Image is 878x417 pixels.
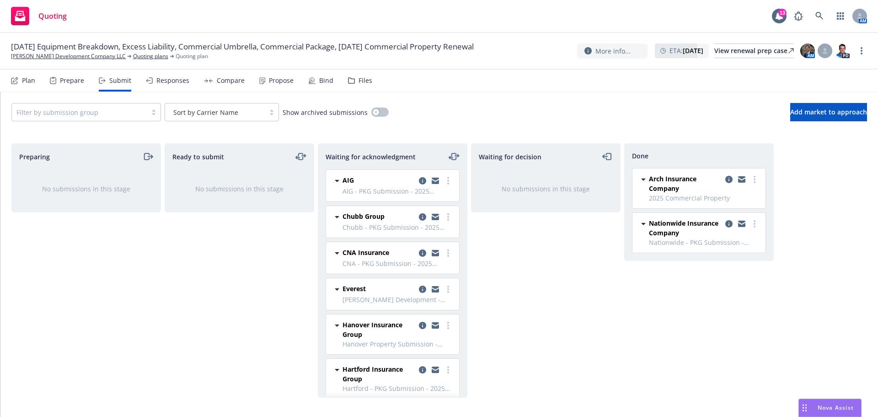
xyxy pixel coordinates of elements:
[749,174,760,185] a: more
[11,41,474,52] span: [DATE] Equipment Breakdown, Excess Liability, Commercial Umbrella, Commercial Package, [DATE] Com...
[319,77,333,84] div: Bind
[11,52,126,60] a: [PERSON_NAME] Development Company LLC
[649,174,722,193] span: Arch Insurance Company
[343,320,415,339] span: Hanover Insurance Group
[173,108,238,117] span: Sort by Carrier Name
[38,12,67,20] span: Quoting
[789,7,808,25] a: Report a Bug
[417,320,428,331] a: copy logging email
[343,248,389,257] span: CNA Insurance
[60,77,84,84] div: Prepare
[109,77,131,84] div: Submit
[723,218,734,229] a: copy logging email
[577,43,648,59] button: More info...
[343,295,454,304] span: [PERSON_NAME] Development - 2025 Commercial Package
[269,77,294,84] div: Propose
[669,46,703,55] span: ETA :
[27,184,146,194] div: No submissions in this stage
[856,45,867,56] a: more
[343,384,454,393] span: Hartford - PKG Submission - 2025 Commercial Package
[19,152,50,162] span: Preparing
[443,364,454,375] a: more
[632,151,648,161] span: Done
[417,211,428,222] a: copy logging email
[22,77,35,84] div: Plan
[142,151,153,162] a: moveRight
[343,339,454,349] span: Hanover Property Submission - 2025 Commercial Property
[479,152,541,162] span: Waiting for decision
[417,175,428,186] a: copy logging email
[649,218,722,238] span: Nationwide Insurance Company
[443,175,454,186] a: more
[790,103,867,121] button: Add market to approach
[714,44,794,58] div: View renewal prep case
[326,152,416,162] span: Waiting for acknowledgment
[343,222,454,232] span: Chubb - PKG Submission - 2025 Commercial Package
[133,52,168,60] a: Quoting plans
[417,248,428,259] a: copy logging email
[443,320,454,331] a: more
[430,364,441,375] a: copy logging email
[283,108,368,117] span: Show archived submissions
[172,152,224,162] span: Ready to submit
[217,77,245,84] div: Compare
[778,9,787,17] div: 13
[430,175,441,186] a: copy logging email
[649,193,760,203] span: 2025 Commercial Property
[595,46,631,56] span: More info...
[818,404,854,412] span: Nova Assist
[800,43,815,58] img: photo
[156,77,189,84] div: Responses
[683,46,703,55] strong: [DATE]
[723,174,734,185] a: copy logging email
[343,211,385,221] span: Chubb Group
[799,399,810,417] div: Drag to move
[343,259,454,268] span: CNA - PKG Submission - 2025 Commercial Package
[180,184,299,194] div: No submissions in this stage
[417,284,428,295] a: copy logging email
[430,320,441,331] a: copy logging email
[486,184,605,194] div: No submissions in this stage
[798,399,862,417] button: Nova Assist
[835,43,850,58] img: photo
[343,186,454,196] span: AIG - PKG Submission - 2025 Commercial Package
[343,364,415,384] span: Hartford Insurance Group
[7,3,70,29] a: Quoting
[602,151,613,162] a: moveLeft
[810,7,829,25] a: Search
[443,284,454,295] a: more
[343,175,354,185] span: AIG
[417,364,428,375] a: copy logging email
[430,248,441,259] a: copy logging email
[831,7,850,25] a: Switch app
[176,52,208,60] span: Quoting plan
[359,77,372,84] div: Files
[443,211,454,222] a: more
[449,151,460,162] a: moveLeftRight
[170,108,260,117] span: Sort by Carrier Name
[736,218,747,229] a: copy logging email
[295,151,306,162] a: moveLeftRight
[430,211,441,222] a: copy logging email
[430,284,441,295] a: copy logging email
[443,248,454,259] a: more
[649,238,760,247] span: Nationwide - PKG Submission - 2025 Commercial Package
[343,284,366,293] span: Everest
[736,174,747,185] a: copy logging email
[790,108,867,116] span: Add market to approach
[749,218,760,229] a: more
[714,43,794,58] a: View renewal prep case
